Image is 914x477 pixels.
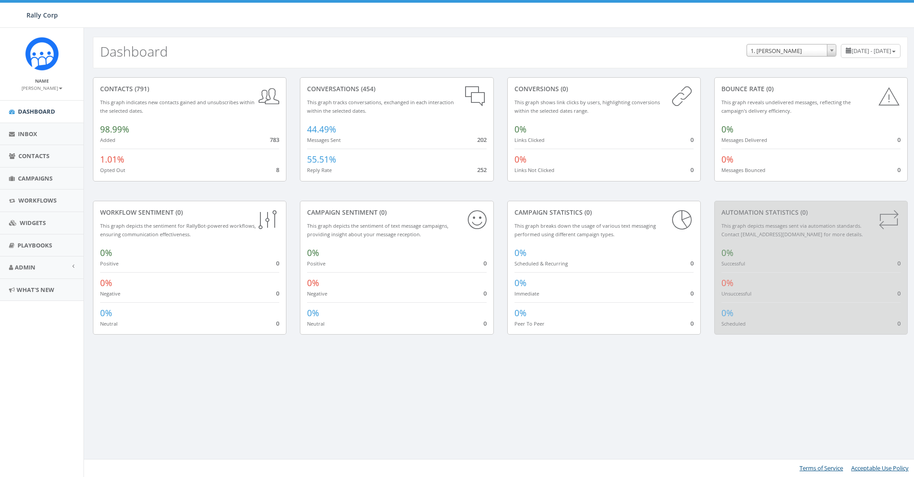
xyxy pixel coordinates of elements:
[100,307,112,319] span: 0%
[721,137,767,143] small: Messages Delivered
[307,167,332,173] small: Reply Rate
[514,124,527,135] span: 0%
[100,320,118,327] small: Neutral
[721,260,745,267] small: Successful
[514,167,554,173] small: Links Not Clicked
[100,247,112,259] span: 0%
[100,99,255,114] small: This graph indicates new contacts gained and unsubscribes within the selected dates.
[721,222,863,238] small: This graph depicts messages sent via automation standards. Contact [EMAIL_ADDRESS][DOMAIN_NAME] f...
[897,319,901,327] span: 0
[15,263,35,271] span: Admin
[514,99,660,114] small: This graph shows link clicks by users, highlighting conversions within the selected dates range.
[100,154,124,165] span: 1.01%
[378,208,387,216] span: (0)
[359,84,375,93] span: (454)
[100,260,119,267] small: Positive
[690,259,694,267] span: 0
[852,47,891,55] span: [DATE] - [DATE]
[897,289,901,297] span: 0
[721,307,734,319] span: 0%
[514,247,527,259] span: 0%
[307,137,341,143] small: Messages Sent
[721,99,851,114] small: This graph reveals undelivered messages, reflecting the campaign's delivery efficiency.
[514,290,539,297] small: Immediate
[18,241,52,249] span: Playbooks
[799,208,808,216] span: (0)
[17,286,54,294] span: What's New
[721,277,734,289] span: 0%
[276,319,279,327] span: 0
[690,166,694,174] span: 0
[514,84,694,93] div: conversions
[25,37,59,71] img: Icon_1.png
[307,260,325,267] small: Positive
[514,307,527,319] span: 0%
[307,307,319,319] span: 0%
[18,130,37,138] span: Inbox
[133,84,149,93] span: (791)
[483,289,487,297] span: 0
[307,208,486,217] div: Campaign Sentiment
[18,152,49,160] span: Contacts
[270,136,279,144] span: 783
[100,124,129,135] span: 98.99%
[800,464,843,472] a: Terms of Service
[307,222,448,238] small: This graph depicts the sentiment of text message campaigns, providing insight about your message ...
[851,464,909,472] a: Acceptable Use Policy
[690,319,694,327] span: 0
[307,247,319,259] span: 0%
[100,208,279,217] div: Workflow Sentiment
[100,137,115,143] small: Added
[276,259,279,267] span: 0
[307,84,486,93] div: conversations
[18,107,55,115] span: Dashboard
[477,136,487,144] span: 202
[477,166,487,174] span: 252
[721,124,734,135] span: 0%
[100,290,120,297] small: Negative
[18,174,53,182] span: Campaigns
[307,320,325,327] small: Neutral
[514,137,545,143] small: Links Clicked
[20,219,46,227] span: Widgets
[514,277,527,289] span: 0%
[583,208,592,216] span: (0)
[483,319,487,327] span: 0
[721,320,746,327] small: Scheduled
[765,84,773,93] span: (0)
[483,259,487,267] span: 0
[307,99,454,114] small: This graph tracks conversations, exchanged in each interaction within the selected dates.
[747,44,836,57] span: 1. James Martin
[100,84,279,93] div: contacts
[897,259,901,267] span: 0
[26,11,58,19] span: Rally Corp
[721,247,734,259] span: 0%
[721,208,901,217] div: Automation Statistics
[721,290,751,297] small: Unsuccessful
[307,290,327,297] small: Negative
[897,166,901,174] span: 0
[721,84,901,93] div: Bounce Rate
[100,167,125,173] small: Opted Out
[307,277,319,289] span: 0%
[514,154,527,165] span: 0%
[276,289,279,297] span: 0
[276,166,279,174] span: 8
[514,208,694,217] div: Campaign Statistics
[22,84,62,92] a: [PERSON_NAME]
[721,167,765,173] small: Messages Bounced
[514,260,568,267] small: Scheduled & Recurring
[22,85,62,91] small: [PERSON_NAME]
[174,208,183,216] span: (0)
[559,84,568,93] span: (0)
[690,289,694,297] span: 0
[897,136,901,144] span: 0
[18,196,57,204] span: Workflows
[100,222,256,238] small: This graph depicts the sentiment for RallyBot-powered workflows, ensuring communication effective...
[100,44,168,59] h2: Dashboard
[747,44,836,57] span: 1. James Martin
[514,222,656,238] small: This graph breaks down the usage of various text messaging performed using different campaign types.
[721,154,734,165] span: 0%
[35,78,49,84] small: Name
[690,136,694,144] span: 0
